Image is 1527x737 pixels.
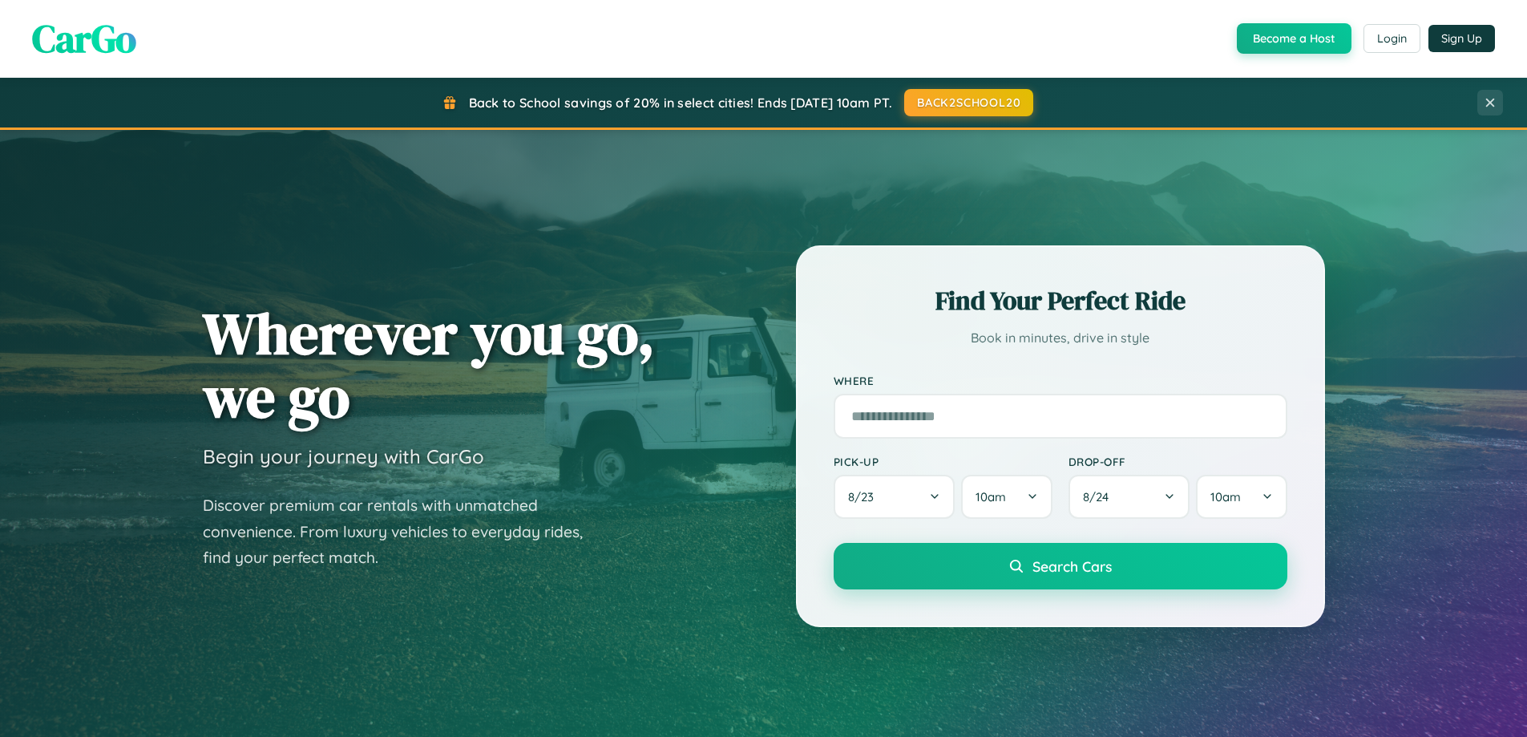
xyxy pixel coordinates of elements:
span: Search Cars [1032,557,1112,575]
span: 8 / 23 [848,489,882,504]
button: 10am [1196,475,1287,519]
button: 10am [961,475,1052,519]
button: Sign Up [1428,25,1495,52]
label: Where [834,374,1287,387]
button: Search Cars [834,543,1287,589]
span: 10am [976,489,1006,504]
h3: Begin your journey with CarGo [203,444,484,468]
button: BACK2SCHOOL20 [904,89,1033,116]
h2: Find Your Perfect Ride [834,283,1287,318]
span: Back to School savings of 20% in select cities! Ends [DATE] 10am PT. [469,95,892,111]
label: Pick-up [834,455,1052,468]
span: 8 / 24 [1083,489,1117,504]
p: Discover premium car rentals with unmatched convenience. From luxury vehicles to everyday rides, ... [203,492,604,571]
button: Login [1363,24,1420,53]
span: 10am [1210,489,1241,504]
button: 8/24 [1068,475,1190,519]
p: Book in minutes, drive in style [834,326,1287,350]
button: 8/23 [834,475,955,519]
button: Become a Host [1237,23,1351,54]
h1: Wherever you go, we go [203,302,655,428]
span: CarGo [32,12,136,65]
label: Drop-off [1068,455,1287,468]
